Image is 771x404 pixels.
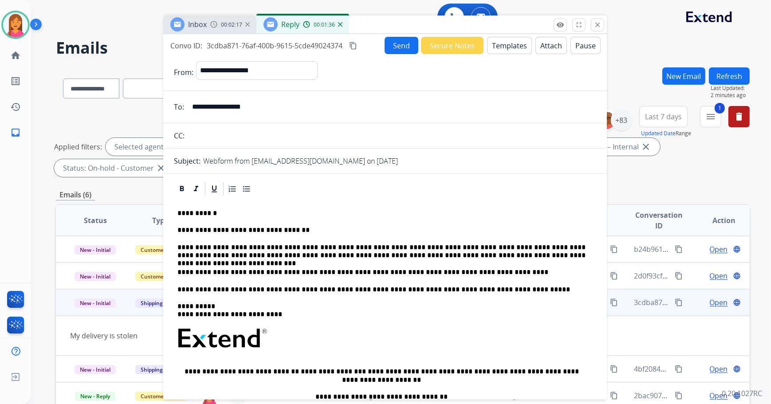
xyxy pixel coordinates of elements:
button: Last 7 days [639,106,688,127]
button: New Email [662,67,705,85]
span: New - Initial [75,272,116,281]
span: Status [84,215,107,226]
mat-icon: content_copy [610,365,618,373]
mat-icon: menu [705,111,716,122]
span: Open [710,364,728,374]
mat-icon: content_copy [610,392,618,400]
span: New - Initial [75,245,116,255]
span: 00:01:36 [314,21,335,28]
h2: Emails [56,39,750,57]
span: Shipping Protection [135,298,196,308]
span: Last 7 days [645,115,682,118]
span: Shipping Protection [135,365,196,374]
span: 4bf20843-542b-48f1-8464-92d0cde28f06 [634,364,767,374]
span: 00:02:17 [221,21,242,28]
span: Customer Support [135,392,193,401]
button: Pause [570,37,601,54]
p: CC: [174,130,185,141]
mat-icon: language [733,245,741,253]
span: Open [710,297,728,308]
button: Templates [487,37,532,54]
mat-icon: content_copy [675,298,683,306]
span: Last Updated: [711,85,750,92]
span: Range [641,129,691,137]
span: New - Initial [75,365,116,374]
mat-icon: content_copy [675,365,683,373]
button: 1 [700,106,721,127]
div: Status: On-hold - Customer [54,159,175,177]
span: Open [710,390,728,401]
mat-icon: content_copy [610,272,618,280]
div: Bold [175,182,189,196]
span: Type [152,215,169,226]
button: Send [385,37,418,54]
mat-icon: language [733,365,741,373]
div: Italic [189,182,203,196]
div: Ordered List [226,182,239,196]
p: Subject: [174,156,201,166]
p: Convo ID: [170,40,202,51]
mat-icon: fullscreen [575,21,583,29]
button: Refresh [709,67,750,85]
p: Applied filters: [54,141,102,152]
span: Reply [281,20,299,29]
mat-icon: close [641,141,651,152]
span: Inbox [188,20,207,29]
mat-icon: content_copy [675,245,683,253]
mat-icon: history [10,102,21,112]
mat-icon: content_copy [610,298,618,306]
span: Conversation ID [634,210,684,231]
mat-icon: remove_red_eye [556,21,564,29]
div: Selected agents: 1 [106,138,184,156]
th: Action [684,205,750,236]
img: avatar [3,12,28,37]
mat-icon: content_copy [610,245,618,253]
mat-icon: close [156,163,166,173]
button: Secure Notes [421,37,484,54]
span: Open [710,271,728,281]
p: From: [174,67,193,78]
p: Webform from [EMAIL_ADDRESS][DOMAIN_NAME] on [DATE] [203,156,398,166]
span: 1 [715,103,725,114]
mat-icon: language [733,272,741,280]
button: Attach [535,37,567,54]
div: Underline [208,182,221,196]
span: New - Initial [75,298,116,308]
span: 3cdba871-76af-400b-9615-5cde49024374 [207,41,342,51]
div: Bullet List [240,182,253,196]
span: 2d0f93cf-875f-4eea-ae08-2c8dd73cd313 [634,271,766,281]
mat-icon: close [594,21,602,29]
span: Customer Support [135,272,193,281]
span: b24b9613-0b7f-43e8-a54d-18c9cbe5d5a5 [634,244,771,254]
mat-icon: delete [734,111,744,122]
mat-icon: list_alt [10,76,21,86]
span: 2 minutes ago [711,92,750,99]
mat-icon: home [10,50,21,61]
span: 3cdba871-76af-400b-9615-5cde49024374 [634,298,770,307]
div: +83 [611,110,632,131]
div: My delivery is stolen [70,330,606,341]
mat-icon: content_copy [675,272,683,280]
p: Emails (6) [56,189,95,200]
button: Updated Date [641,130,676,137]
span: Open [710,244,728,255]
mat-icon: content_copy [349,42,357,50]
span: New - Reply [75,392,115,401]
mat-icon: inbox [10,127,21,138]
p: To: [174,102,184,112]
p: 0.20.1027RC [722,388,762,399]
span: Customer Support [135,245,193,255]
mat-icon: content_copy [675,392,683,400]
mat-icon: language [733,298,741,306]
span: 2bac9073-c15b-49c8-a358-821a483ed552 [634,391,771,400]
